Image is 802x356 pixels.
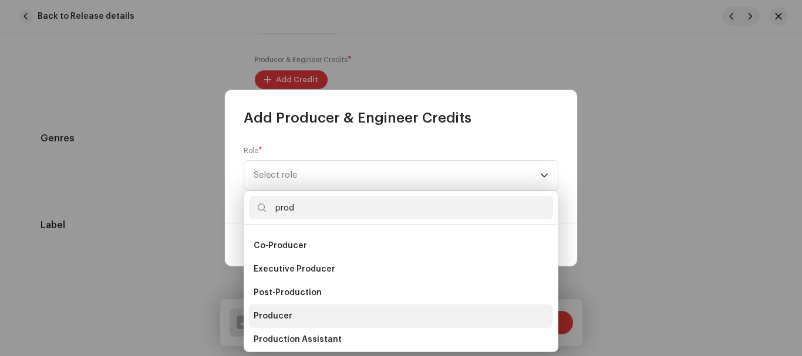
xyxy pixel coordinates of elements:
span: Production Assistant [254,334,342,345]
div: dropdown trigger [540,161,548,190]
li: Producer [249,304,553,328]
span: Select role [254,161,540,190]
span: Executive Producer [254,263,335,275]
li: Production Assistant [249,328,553,351]
li: Post-Production [249,281,553,304]
label: Role [244,146,262,155]
li: Co-Producer [249,234,553,257]
span: Producer [254,310,292,322]
li: Executive Producer [249,257,553,281]
span: Post-Production [254,287,322,299]
span: Add Producer & Engineer Credits [244,109,471,127]
span: Co-Producer [254,240,307,252]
